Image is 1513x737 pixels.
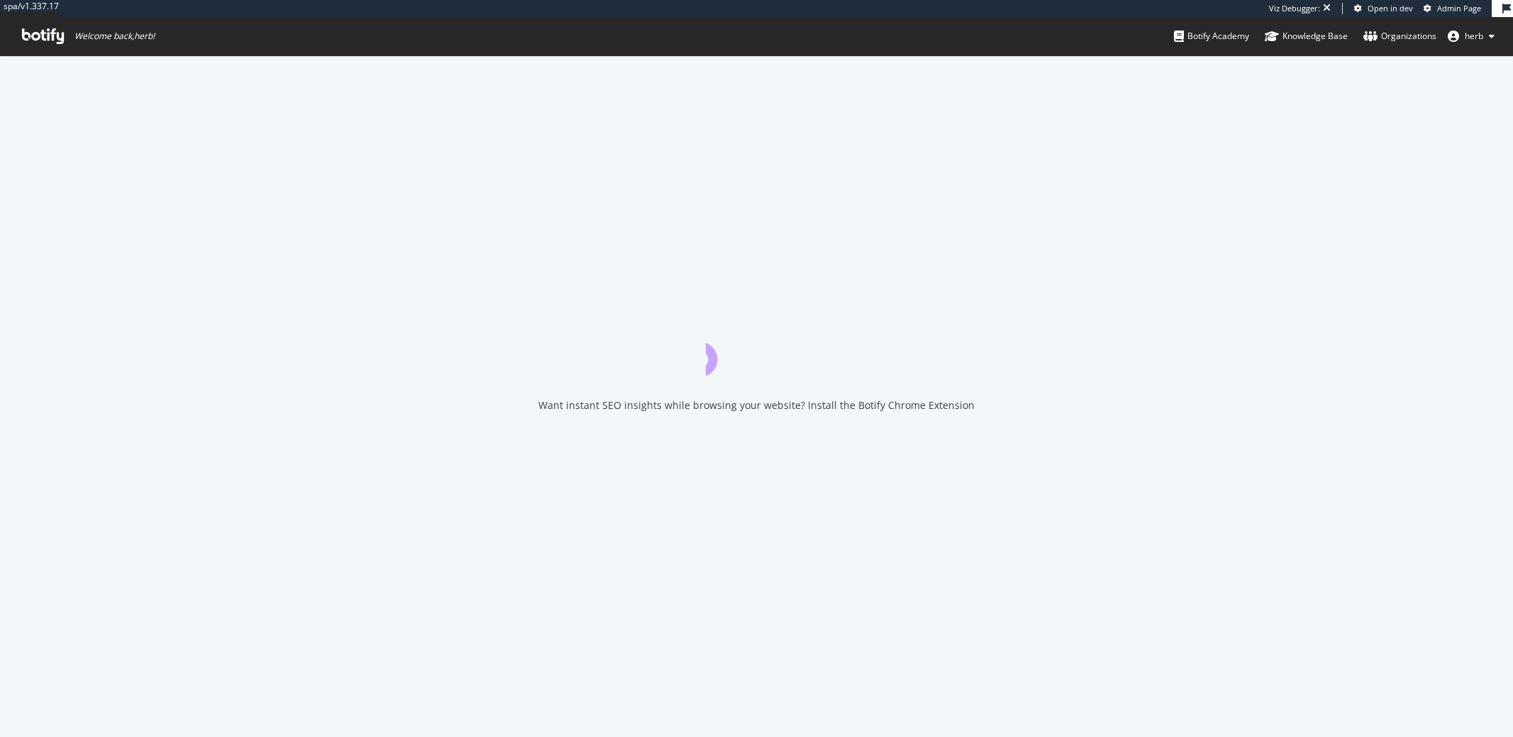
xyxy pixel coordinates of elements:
[1269,3,1320,14] div: Viz Debugger:
[1465,30,1483,42] span: herb
[1368,3,1413,13] span: Open in dev
[1424,3,1481,14] a: Admin Page
[1363,17,1436,55] a: Organizations
[74,31,155,42] span: Welcome back, herb !
[1265,17,1348,55] a: Knowledge Base
[1265,29,1348,43] div: Knowledge Base
[1354,3,1413,14] a: Open in dev
[1174,29,1249,43] div: Botify Academy
[1436,25,1506,48] button: herb
[1174,17,1249,55] a: Botify Academy
[1437,3,1481,13] span: Admin Page
[1363,29,1436,43] div: Organizations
